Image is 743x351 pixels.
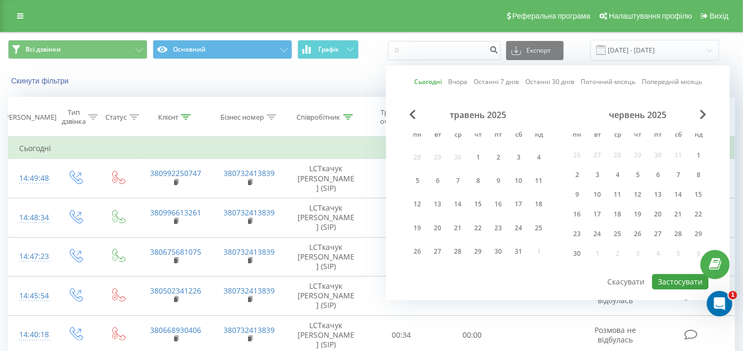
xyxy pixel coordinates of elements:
[286,198,366,237] td: LCТкачук [PERSON_NAME] (SIP)
[628,187,648,203] div: чт 12 черв 2025 р.
[491,221,505,235] div: 23
[297,113,341,122] div: Співробітник
[567,206,587,222] div: пн 16 черв 2025 р.
[410,198,424,212] div: 12
[8,40,147,59] button: Всі дзвінки
[567,226,587,242] div: пн 23 черв 2025 р.
[610,207,624,221] div: 18
[409,110,416,119] span: Previous Month
[587,206,607,222] div: вт 17 черв 2025 р.
[590,227,604,241] div: 24
[532,151,546,164] div: 4
[427,195,448,214] div: вт 13 трав 2025 р.
[468,171,488,191] div: чт 8 трав 2025 р.
[448,77,467,87] a: Вчора
[595,325,636,345] span: Розмова не відбулась
[648,206,668,222] div: пт 20 черв 2025 р.
[220,113,264,122] div: Бізнес номер
[631,188,645,202] div: 12
[570,207,584,221] div: 16
[651,188,665,202] div: 13
[508,242,529,262] div: сб 31 трав 2025 р.
[532,198,546,212] div: 18
[224,168,275,178] a: 380732413839
[570,247,584,261] div: 30
[298,40,359,59] button: Графік
[508,218,529,238] div: сб 24 трав 2025 р.
[671,207,685,221] div: 21
[19,324,43,345] div: 14:40:18
[471,151,485,164] div: 1
[407,195,427,214] div: пн 12 трав 2025 р.
[471,198,485,212] div: 15
[150,168,201,178] a: 380992250747
[508,171,529,191] div: сб 10 трав 2025 р.
[409,128,425,144] abbr: понеділок
[628,206,648,222] div: чт 19 черв 2025 р.
[427,171,448,191] div: вт 6 трав 2025 р.
[491,174,505,188] div: 9
[691,227,705,241] div: 29
[630,128,646,144] abbr: четвер
[652,274,708,289] button: Застосувати
[587,226,607,242] div: вт 24 черв 2025 р.
[286,237,366,277] td: LCТкачук [PERSON_NAME] (SIP)
[430,128,445,144] abbr: вівторок
[366,159,436,198] td: 00:36
[628,167,648,183] div: чт 5 черв 2025 р.
[468,147,488,167] div: чт 1 трав 2025 р.
[150,325,201,335] a: 380668930406
[318,46,339,53] span: Графік
[431,245,444,259] div: 27
[488,147,508,167] div: пт 2 трав 2025 р.
[525,77,574,87] a: Останні 30 днів
[511,151,525,164] div: 3
[707,291,732,316] iframe: Intercom live chat
[366,237,436,277] td: 00:12
[607,187,628,203] div: ср 11 черв 2025 р.
[506,41,564,60] button: Експорт
[511,198,525,212] div: 17
[529,218,549,238] div: нд 25 трав 2025 р.
[451,198,465,212] div: 14
[688,147,708,163] div: нд 1 черв 2025 р.
[414,77,442,87] a: Сьогодні
[601,274,650,289] button: Скасувати
[224,325,275,335] a: 380732413839
[9,138,735,159] td: Сьогодні
[642,77,702,87] a: Попередній місяць
[490,128,506,144] abbr: п’ятниця
[648,167,668,183] div: пт 6 черв 2025 р.
[668,187,688,203] div: сб 14 черв 2025 р.
[410,245,424,259] div: 26
[511,221,525,235] div: 24
[688,187,708,203] div: нд 15 черв 2025 р.
[567,246,587,262] div: пн 30 черв 2025 р.
[651,168,665,182] div: 6
[407,218,427,238] div: пн 19 трав 2025 р.
[407,171,427,191] div: пн 5 трав 2025 р.
[26,45,61,54] span: Всі дзвінки
[471,174,485,188] div: 8
[471,221,485,235] div: 22
[631,168,645,182] div: 5
[407,110,549,120] div: травень 2025
[407,242,427,262] div: пн 26 трав 2025 р.
[532,174,546,188] div: 11
[691,168,705,182] div: 8
[609,128,625,144] abbr: середа
[529,171,549,191] div: нд 11 трав 2025 р.
[150,247,201,257] a: 380675681075
[491,245,505,259] div: 30
[567,187,587,203] div: пн 9 черв 2025 р.
[691,188,705,202] div: 15
[19,246,43,267] div: 14:47:23
[410,221,424,235] div: 19
[670,128,686,144] abbr: субота
[19,168,43,189] div: 14:49:48
[589,128,605,144] abbr: вівторок
[448,242,468,262] div: ср 28 трав 2025 р.
[431,198,444,212] div: 13
[511,245,525,259] div: 31
[587,167,607,183] div: вт 3 черв 2025 р.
